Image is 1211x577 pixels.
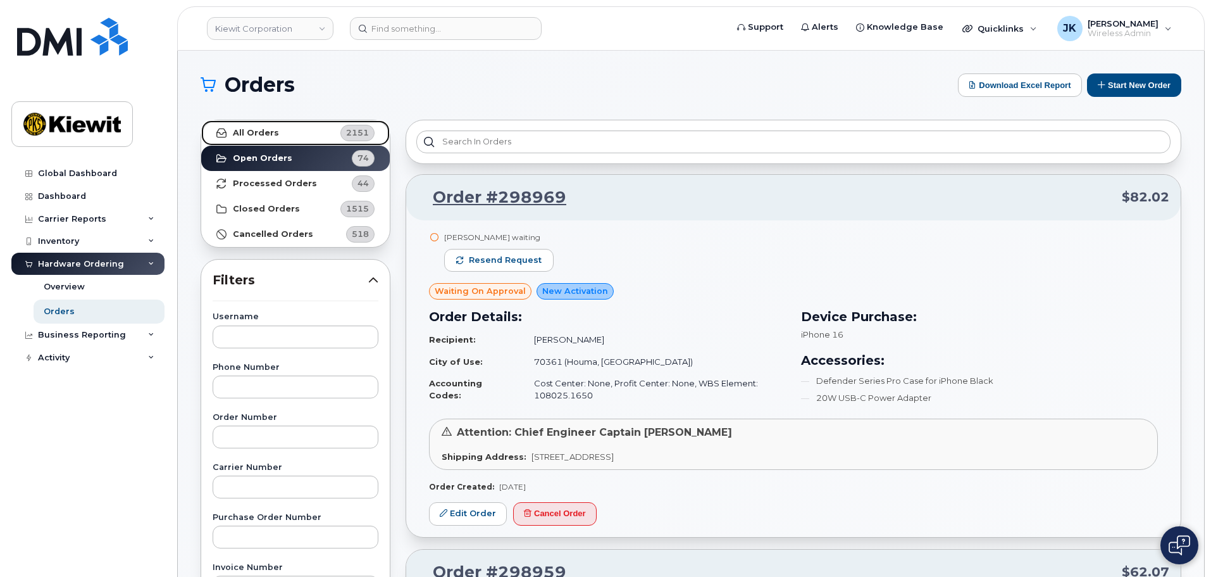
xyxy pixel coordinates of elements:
label: Username [213,313,378,321]
td: Cost Center: None, Profit Center: None, WBS Element: 108025.1650 [523,372,786,406]
strong: Cancelled Orders [233,229,313,239]
span: Orders [225,75,295,94]
strong: Open Orders [233,153,292,163]
span: iPhone 16 [801,329,843,339]
strong: Closed Orders [233,204,300,214]
label: Carrier Number [213,464,378,472]
h3: Accessories: [801,351,1158,370]
a: Open Orders74 [201,146,390,171]
a: Closed Orders1515 [201,196,390,222]
span: Filters [213,271,368,289]
td: 70361 (Houma, [GEOGRAPHIC_DATA]) [523,351,786,373]
span: [STREET_ADDRESS] [531,452,614,462]
a: Order #298969 [418,186,566,209]
a: Processed Orders44 [201,171,390,196]
input: Search in orders [416,130,1171,153]
button: Download Excel Report [958,73,1082,97]
span: Attention: Chief Engineer Captain [PERSON_NAME] [457,426,732,438]
span: [DATE] [499,482,526,491]
strong: Order Created: [429,482,494,491]
label: Phone Number [213,364,378,372]
strong: Accounting Codes: [429,378,482,400]
span: 1515 [346,203,369,215]
h3: Order Details: [429,307,786,326]
strong: Shipping Address: [442,452,526,462]
button: Start New Order [1087,73,1181,97]
li: 20W USB-C Power Adapter [801,392,1158,404]
strong: City of Use: [429,357,483,367]
span: 44 [357,177,369,189]
strong: Processed Orders [233,179,317,189]
a: All Orders2151 [201,120,390,146]
span: Resend request [469,255,542,266]
label: Order Number [213,414,378,422]
strong: Recipient: [429,334,476,345]
span: Waiting On Approval [435,285,526,297]
a: Cancelled Orders518 [201,222,390,247]
button: Cancel Order [513,502,597,526]
span: 2151 [346,127,369,139]
label: Purchase Order Number [213,514,378,522]
label: Invoice Number [213,564,378,572]
td: [PERSON_NAME] [523,329,786,351]
div: [PERSON_NAME] waiting [444,232,554,243]
span: 518 [352,228,369,240]
button: Resend request [444,249,554,272]
a: Edit Order [429,502,507,526]
img: Open chat [1169,535,1190,555]
span: $82.02 [1122,188,1169,206]
span: New Activation [542,285,608,297]
span: 74 [357,152,369,164]
h3: Device Purchase: [801,307,1158,326]
strong: All Orders [233,128,279,138]
li: Defender Series Pro Case for iPhone Black [801,375,1158,387]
